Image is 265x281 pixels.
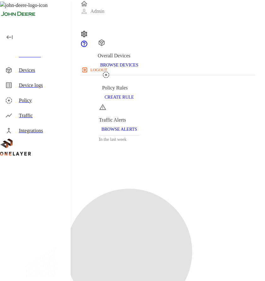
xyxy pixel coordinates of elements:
[99,126,140,132] a: BROWSE ALERTS
[102,94,136,100] a: CREATE RULE
[99,124,140,135] button: BROWSE ALERTS
[80,65,110,75] button: logout
[80,65,255,75] a: logout
[80,43,88,49] a: onelayer-support
[99,136,140,143] h3: In the last week
[102,92,136,103] button: CREATE RULE
[80,43,88,49] span: Support Portal
[99,116,140,124] div: Traffic Alerts
[102,84,136,92] div: Policy Rules
[90,8,104,15] p: Admin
